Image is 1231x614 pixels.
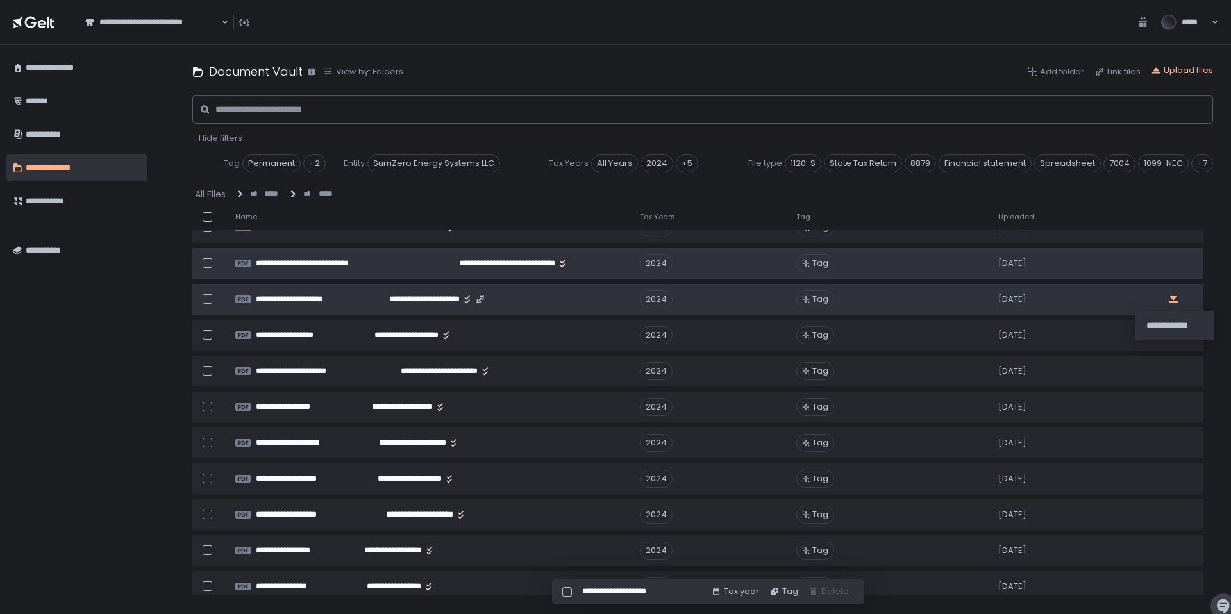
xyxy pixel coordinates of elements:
[235,212,257,222] span: Name
[1191,154,1213,172] div: +7
[1151,65,1213,76] button: Upload files
[1027,66,1084,78] button: Add folder
[195,188,228,201] button: All Files
[812,473,828,485] span: Tag
[998,473,1026,485] span: [DATE]
[812,329,828,341] span: Tag
[812,294,828,305] span: Tag
[640,577,673,595] div: 2024
[640,212,675,222] span: Tax Years
[209,63,303,80] h1: Document Vault
[998,509,1026,520] span: [DATE]
[748,158,782,169] span: File type
[640,434,673,452] div: 2024
[998,365,1026,377] span: [DATE]
[224,158,240,169] span: Tag
[640,254,673,272] div: 2024
[769,586,798,597] button: Tag
[905,154,936,172] span: 8879
[812,545,828,556] span: Tag
[812,401,828,413] span: Tag
[824,154,902,172] span: State Tax Return
[998,294,1026,305] span: [DATE]
[711,586,759,597] button: Tax year
[812,258,828,269] span: Tag
[998,437,1026,449] span: [DATE]
[812,437,828,449] span: Tag
[998,545,1026,556] span: [DATE]
[998,212,1034,222] span: Uploaded
[1138,154,1189,172] span: 1099-NEC
[796,212,810,222] span: Tag
[785,154,821,172] span: 1120-S
[77,9,228,36] div: Search for option
[998,581,1026,592] span: [DATE]
[1103,154,1135,172] span: 7004
[303,154,326,172] div: +2
[591,154,638,172] span: All Years
[192,133,242,144] button: - Hide filters
[1094,66,1141,78] button: Link files
[640,470,673,488] div: 2024
[640,362,673,380] div: 2024
[676,154,698,172] div: +5
[640,506,673,524] div: 2024
[812,509,828,520] span: Tag
[998,401,1026,413] span: [DATE]
[367,154,500,172] span: SumZero Energy Systems LLC
[1034,154,1101,172] span: Spreadsheet
[549,158,589,169] span: Tax Years
[242,154,301,172] span: Permanent
[640,398,673,416] div: 2024
[344,158,365,169] span: Entity
[641,154,673,172] span: 2024
[220,16,221,29] input: Search for option
[640,326,673,344] div: 2024
[640,542,673,560] div: 2024
[939,154,1032,172] span: Financial statement
[323,66,403,78] button: View by: Folders
[812,365,828,377] span: Tag
[640,290,673,308] div: 2024
[195,188,226,201] div: All Files
[998,258,1026,269] span: [DATE]
[192,132,242,144] span: - Hide filters
[998,329,1026,341] span: [DATE]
